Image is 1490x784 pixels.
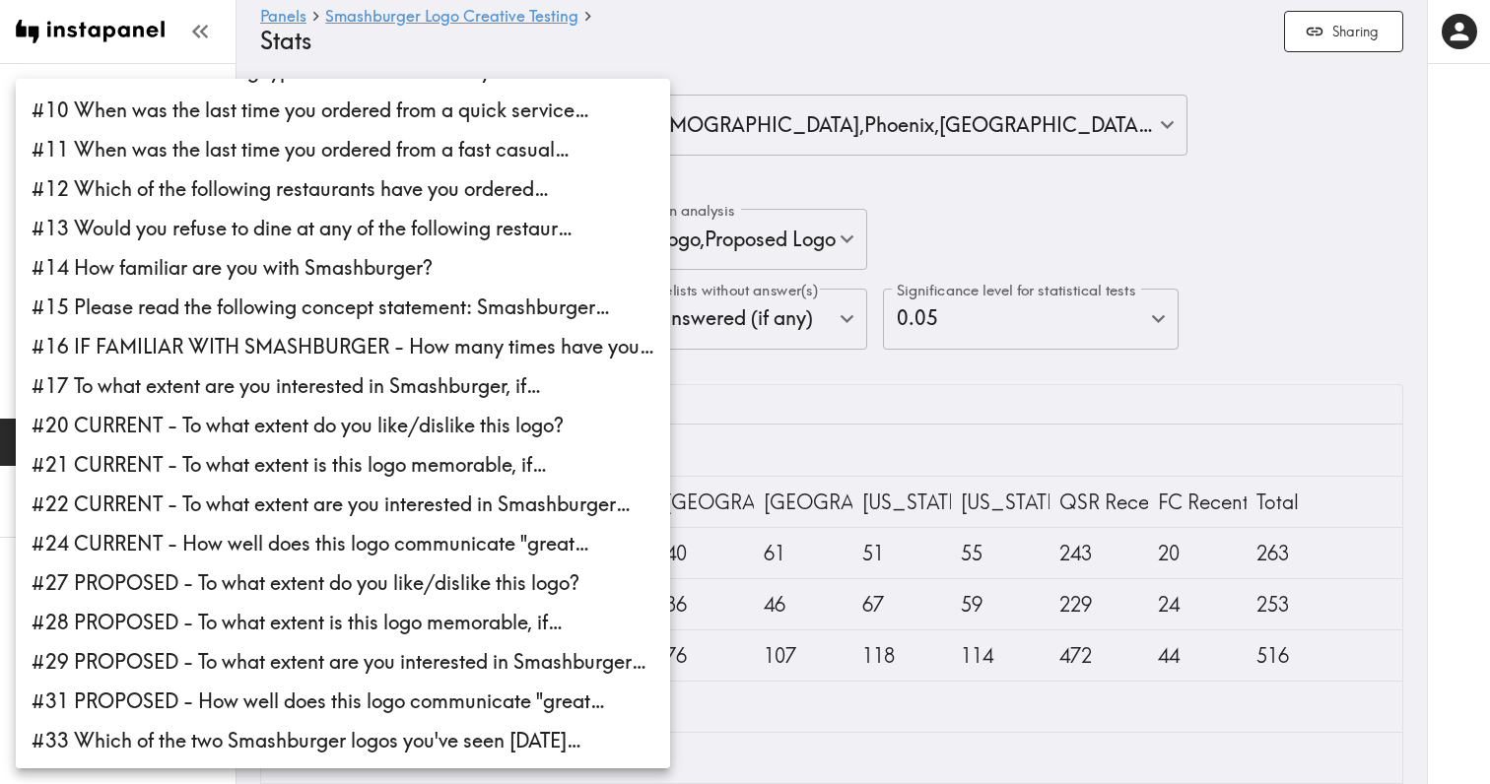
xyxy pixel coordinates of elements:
[16,169,670,209] li: #12 Which of the following restaurants have you ordered…
[16,445,670,485] li: #21 CURRENT - To what extent is this logo memorable, if…
[16,288,670,327] li: #15 Please read the following concept statement: Smashburger…
[16,642,670,682] li: #29 PROPOSED - To what extent are you interested in Smashburger…
[16,130,670,169] li: #11 When was the last time you ordered from a fast casual…
[16,682,670,721] li: #31 PROPOSED - How well does this logo communicate "great…
[16,366,670,406] li: #17 To what extent are you interested in Smashburger, if…
[16,524,670,563] li: #24 CURRENT - How well does this logo communicate "great…
[16,406,670,445] li: #20 CURRENT - To what extent do you like/dislike this logo?
[16,603,670,642] li: #28 PROPOSED - To what extent is this logo memorable, if…
[16,327,670,366] li: #16 IF FAMILIAR WITH SMASHBURGER - How many times have you…
[16,563,670,603] li: #27 PROPOSED - To what extent do you like/dislike this logo?
[16,721,670,760] li: #33 Which of the two Smashburger logos you've seen [DATE]…
[16,485,670,524] li: #22 CURRENT - To what extent are you interested in Smashburger…
[16,209,670,248] li: #13 Would you refuse to dine at any of the following restaur…
[16,248,670,288] li: #14 How familiar are you with Smashburger?
[16,91,670,130] li: #10 When was the last time you ordered from a quick service…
